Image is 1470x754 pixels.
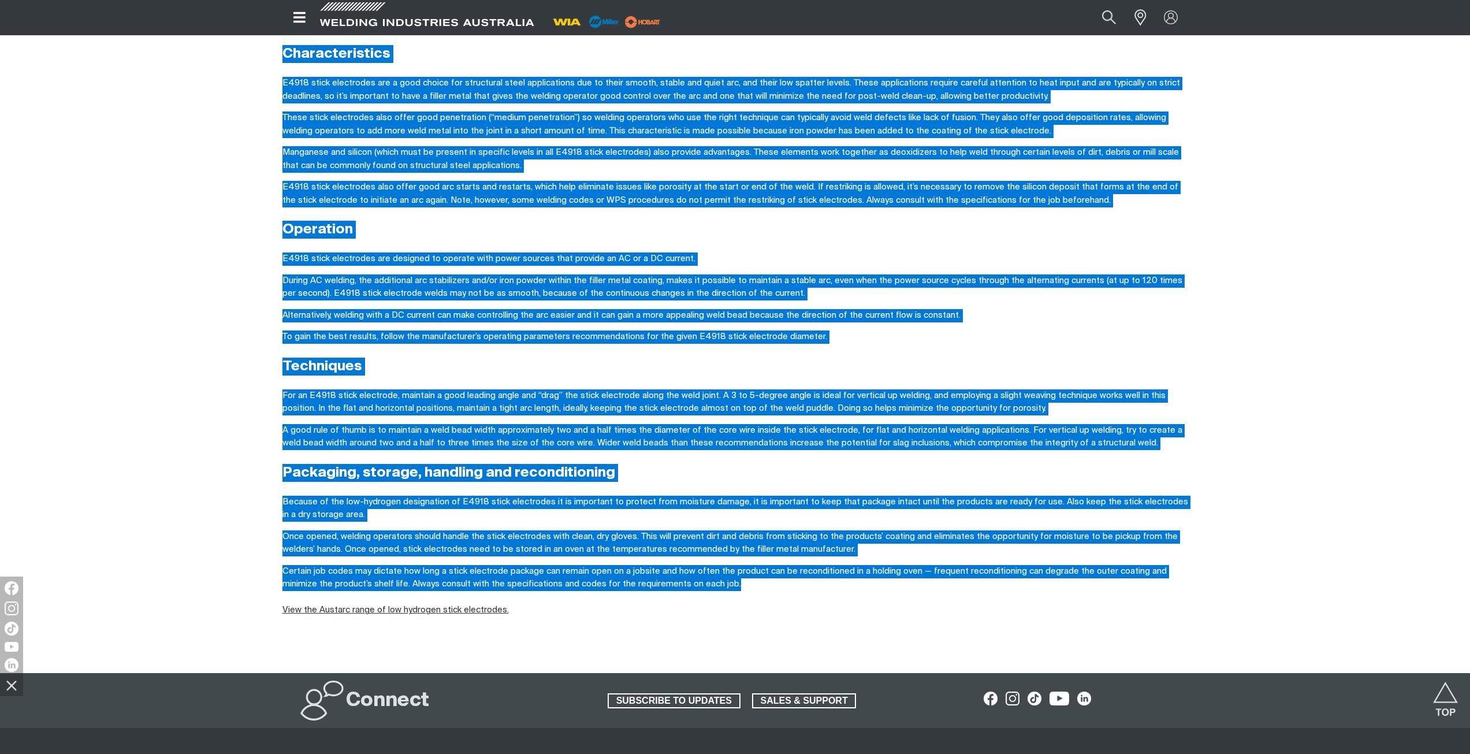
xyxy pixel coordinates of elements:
[282,112,1188,138] p: These stick electrodes also offer good penetration (“medium penetration”) so welding operators wh...
[282,309,1188,322] p: Alternatively, welding with a DC current can make controlling the arc easier and it can gain a mo...
[5,581,18,595] img: Facebook
[282,252,1188,266] p: E4918 stick electrodes are designed to operate with power sources that provide an AC or a DC curr...
[608,693,740,708] a: SUBSCRIBE TO UPDATES
[282,530,1188,556] p: Once opened, welding operators should handle the stick electrodes with clean, dry gloves. This wi...
[609,693,739,708] span: SUBSCRIBE TO UPDATES
[282,496,1188,522] p: Because of the low-hydrogen designation of E4918 stick electrodes it is important to protect from...
[1089,5,1129,31] button: Search products
[282,464,1188,482] h3: Packaging, storage, handling and reconditioning
[622,13,664,31] img: miller
[282,274,1188,300] p: During AC welding, the additional arc stabilizers and/or iron powder within the filler metal coat...
[282,389,1188,415] p: For an E4918 stick electrode, maintain a good leading angle and “drag” the stick electrode along ...
[282,358,1188,376] h3: Techniques
[282,606,509,614] a: View the Austarc range of low hydrogen stick electrodes.
[282,221,1188,239] h3: Operation
[282,565,1188,617] p: Certain job codes may dictate how long a stick electrode package can remain open on a jobsite and...
[282,330,1188,344] p: To gain the best results, follow the manufacturer’s operating parameters recommendations for the ...
[1074,5,1128,31] input: Product name or item number...
[346,688,429,714] h2: Connect
[282,77,1188,103] p: E4918 stick electrodes are a good choice for structural steel applications due to their smooth, s...
[753,693,855,708] span: SALES & SUPPORT
[2,675,21,695] img: hide socials
[5,658,18,672] img: LinkedIn
[752,693,857,708] a: SALES & SUPPORT
[282,181,1188,207] p: E4918 stick electrodes also offer good arc starts and restarts, which help eliminate issues like ...
[1432,682,1458,708] button: Scroll to top
[5,601,18,615] img: Instagram
[5,642,18,652] img: YouTube
[282,45,1188,63] h3: Characteristics
[282,424,1188,450] p: A good rule of thumb is to maintain a weld bead width approximately two and a half times the diam...
[5,622,18,636] img: TikTok
[282,146,1188,172] p: Manganese and silicon (which must be present in specific levels in all E4918 stick electrodes) al...
[622,17,664,26] a: miller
